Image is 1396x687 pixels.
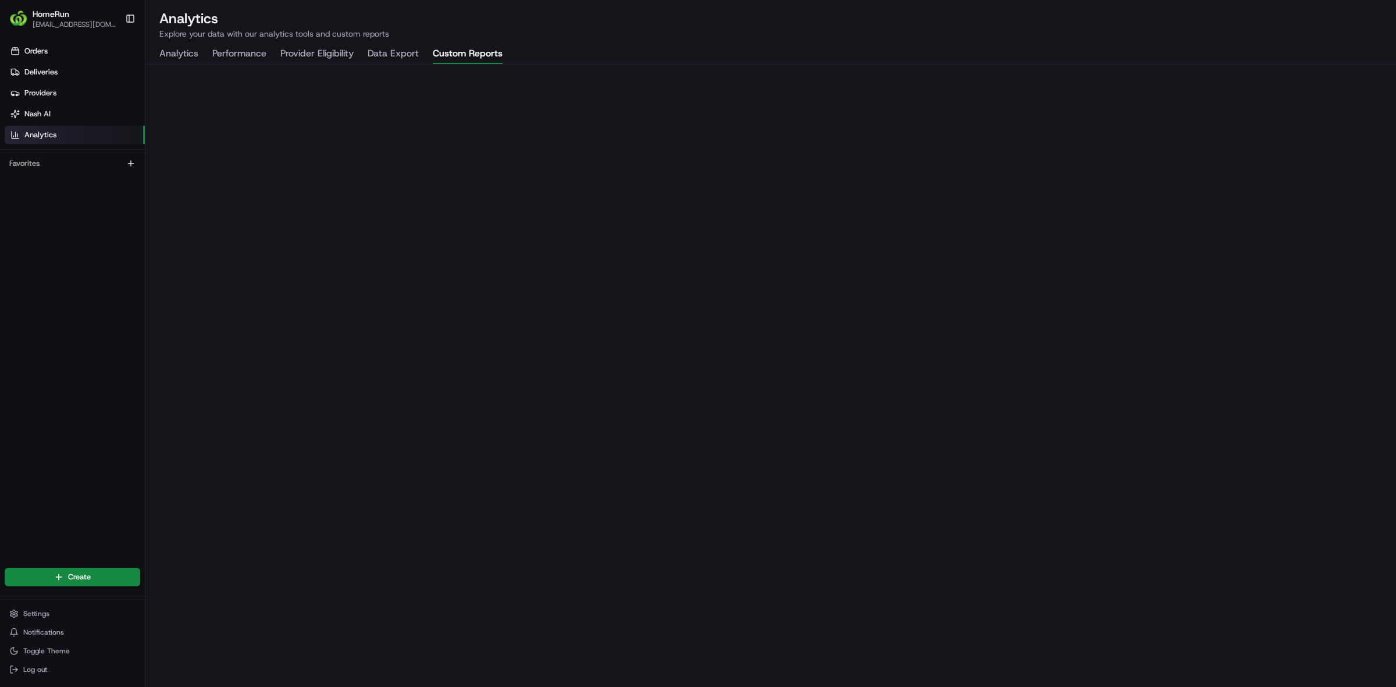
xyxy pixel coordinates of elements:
button: Custom Reports [433,44,503,64]
a: 💻API Documentation [94,164,191,185]
a: Providers [5,84,145,102]
button: Analytics [159,44,198,64]
button: Toggle Theme [5,643,140,659]
button: Settings [5,606,140,622]
a: Powered byPylon [82,197,141,206]
span: Analytics [24,130,56,140]
button: Data Export [368,44,419,64]
h2: Analytics [159,9,1382,28]
a: Analytics [5,126,145,144]
button: Create [5,568,140,586]
button: Notifications [5,624,140,640]
span: Notifications [23,628,64,637]
a: Orders [5,42,145,60]
img: HomeRun [9,9,28,28]
span: API Documentation [110,169,187,180]
button: Performance [212,44,266,64]
button: Start new chat [198,115,212,129]
div: Favorites [5,154,140,173]
a: Deliveries [5,63,145,81]
span: Deliveries [24,67,58,77]
span: Create [68,572,91,582]
iframe: Custom Reports [145,65,1396,687]
span: Pylon [116,197,141,206]
span: Toggle Theme [23,646,70,656]
span: Orders [24,46,48,56]
button: Log out [5,661,140,678]
span: Log out [23,665,47,674]
button: HomeRunHomeRun[EMAIL_ADDRESS][DOMAIN_NAME] [5,5,120,33]
a: Nash AI [5,105,145,123]
button: Provider Eligibility [280,44,354,64]
div: 💻 [98,170,108,179]
span: Knowledge Base [23,169,89,180]
button: HomeRun [33,8,69,20]
span: Settings [23,609,49,618]
p: Explore your data with our analytics tools and custom reports [159,28,1382,40]
a: 📗Knowledge Base [7,164,94,185]
span: Nash AI [24,109,51,119]
div: 📗 [12,170,21,179]
span: Providers [24,88,56,98]
button: [EMAIL_ADDRESS][DOMAIN_NAME] [33,20,116,29]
